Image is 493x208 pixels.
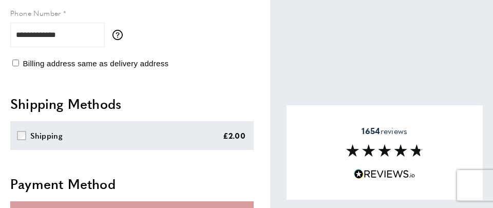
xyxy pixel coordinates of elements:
[30,129,63,142] div: Shipping
[10,94,254,113] h2: Shipping Methods
[10,175,254,193] h2: Payment Method
[23,59,168,68] span: Billing address same as delivery address
[346,145,423,157] img: Reviews section
[10,8,61,18] span: Phone Number
[223,129,246,142] div: £2.00
[362,125,380,137] strong: 1654
[112,30,128,40] button: More information
[354,169,415,179] img: Reviews.io 5 stars
[12,60,19,66] input: Billing address same as delivery address
[362,126,407,136] span: reviews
